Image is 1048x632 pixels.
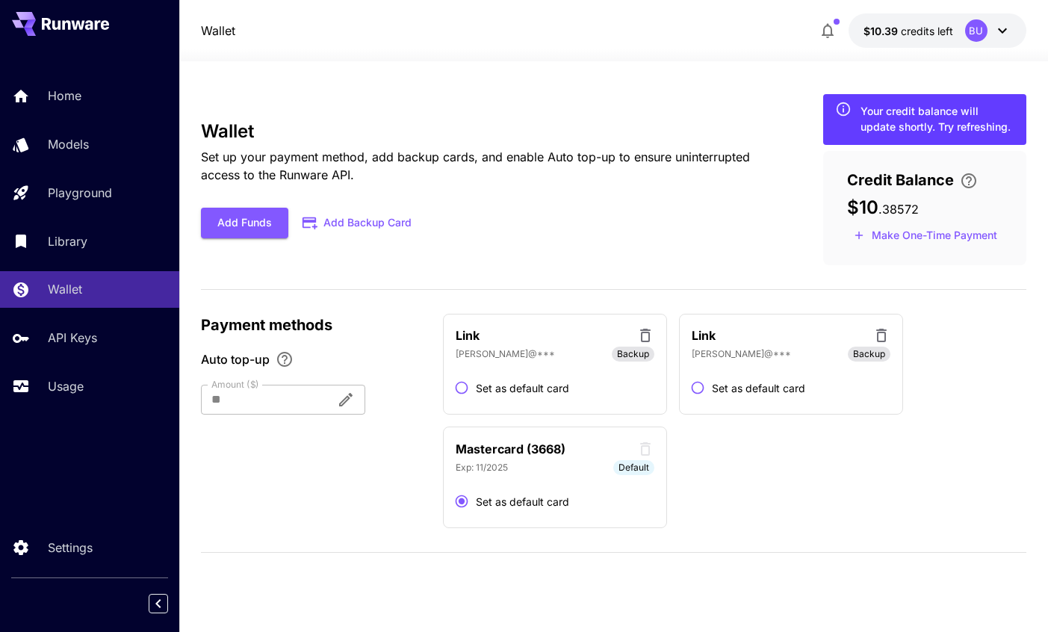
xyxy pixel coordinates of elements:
button: Collapse sidebar [149,594,168,613]
button: Add Funds [201,208,288,238]
div: $10.38572 [863,23,953,39]
span: Backup [617,347,649,361]
button: $10.38572BU [849,13,1026,48]
span: Set as default card [712,380,805,396]
p: Payment methods [201,314,425,336]
h3: Wallet [201,121,775,142]
p: Home [48,87,81,105]
p: [PERSON_NAME]@*** [692,347,791,361]
div: BU [965,19,987,42]
p: Settings [48,539,93,557]
span: Set as default card [476,494,569,509]
button: Make a one-time, non-recurring payment [847,224,1004,247]
p: Mastercard (3668) [456,440,565,458]
div: Collapse sidebar [160,590,179,617]
p: [PERSON_NAME]@*** [456,347,555,361]
span: $10.39 [863,25,901,37]
span: Backup [853,347,885,361]
p: Models [48,135,89,153]
p: Usage [48,377,84,395]
span: $10 [847,196,878,218]
button: Enable Auto top-up to ensure uninterrupted service. We'll automatically bill the chosen amount wh... [270,350,300,368]
p: Set up your payment method, add backup cards, and enable Auto top-up to ensure uninterrupted acce... [201,148,775,184]
div: Your credit balance will update shortly. Try refreshing. [861,103,1014,134]
span: . 38572 [878,202,919,217]
button: Add Backup Card [288,208,427,238]
label: Amount ($) [211,378,259,391]
p: Playground [48,184,112,202]
button: Enter your card details and choose an Auto top-up amount to avoid service interruptions. We'll au... [954,172,984,190]
a: Wallet [201,22,235,40]
span: Set as default card [476,380,569,396]
span: credits left [901,25,953,37]
p: Wallet [48,280,82,298]
nav: breadcrumb [201,22,235,40]
p: API Keys [48,329,97,347]
p: Link [692,326,716,344]
p: Exp: 11/2025 [456,461,508,474]
p: Link [456,326,480,344]
span: Auto top-up [201,350,270,368]
p: Library [48,232,87,250]
span: Credit Balance [847,169,954,191]
span: Default [613,461,654,474]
